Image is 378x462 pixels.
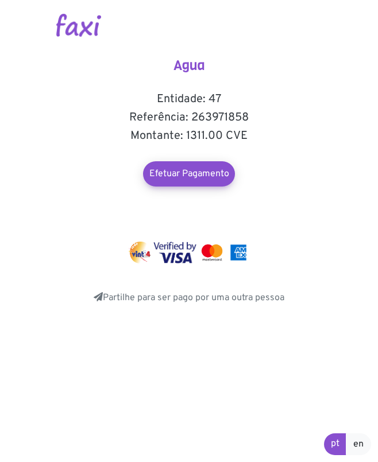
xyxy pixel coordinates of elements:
[153,242,196,263] img: visa
[227,242,249,263] img: mastercard
[346,433,371,455] a: en
[74,57,304,74] h4: Agua
[143,161,235,187] a: Efetuar Pagamento
[129,242,152,263] img: vinti4
[74,129,304,143] h5: Montante: 1311.00 CVE
[199,242,225,263] img: mastercard
[74,111,304,125] h5: Referência: 263971858
[74,92,304,106] h5: Entidade: 47
[94,292,284,304] a: Partilhe para ser pago por uma outra pessoa
[324,433,346,455] a: pt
